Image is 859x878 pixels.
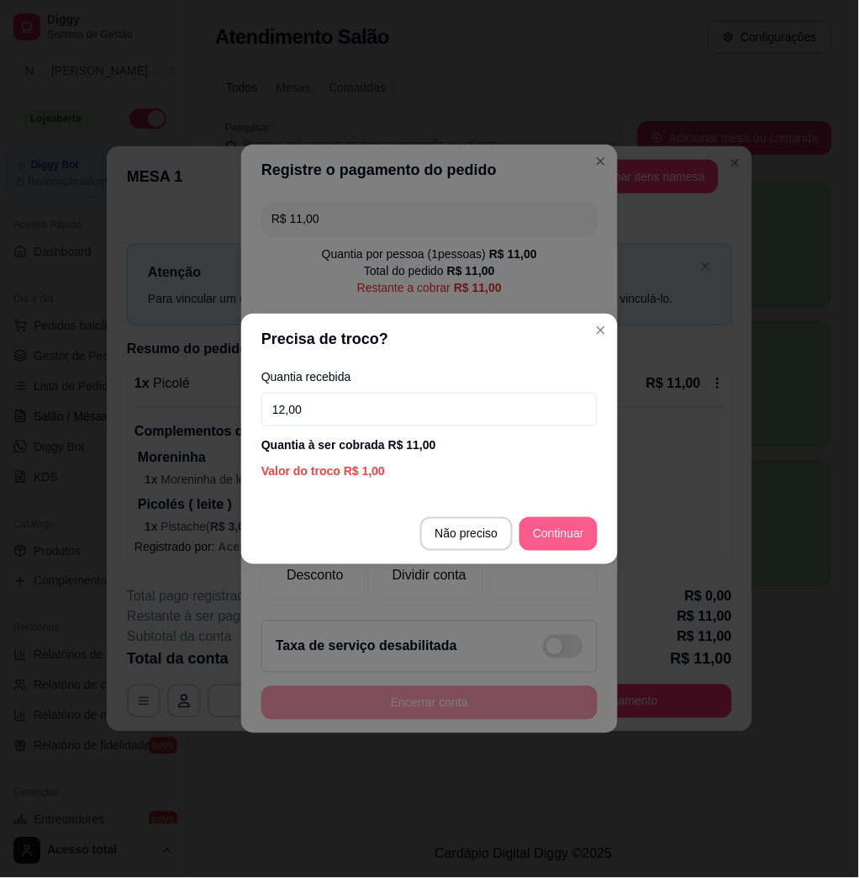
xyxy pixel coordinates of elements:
button: Close [588,317,614,344]
header: Precisa de troco? [241,314,618,364]
label: Quantia recebida [261,371,598,383]
button: Não preciso [420,517,514,551]
div: Valor do troco R$ 1,00 [261,463,598,480]
button: Continuar [519,517,598,551]
div: Quantia à ser cobrada R$ 11,00 [261,436,598,453]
